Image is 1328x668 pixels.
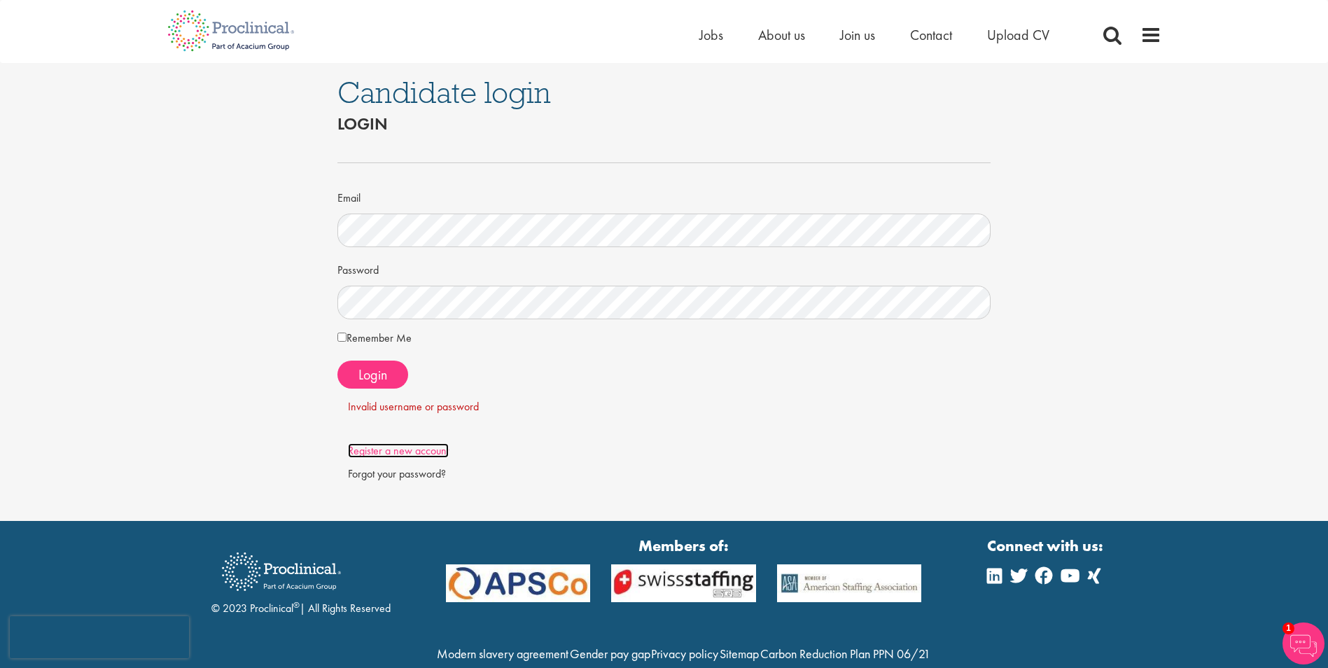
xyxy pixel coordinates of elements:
[910,26,952,44] a: Contact
[840,26,875,44] a: Join us
[767,564,932,603] img: APSCo
[211,543,351,601] img: Proclinical Recruitment
[337,186,361,207] label: Email
[699,26,723,44] a: Jobs
[337,258,379,279] label: Password
[337,361,408,389] button: Login
[720,646,759,662] a: Sitemap
[435,564,601,603] img: APSCo
[987,26,1049,44] a: Upload CV
[337,333,347,342] input: Remember Me
[348,443,449,458] a: Register a new account
[211,542,391,617] div: © 2023 Proclinical | All Rights Reserved
[293,599,300,611] sup: ®
[1282,622,1324,664] img: Chatbot
[1282,622,1294,634] span: 1
[337,74,551,111] span: Candidate login
[437,646,568,662] a: Modern slavery agreement
[358,366,387,384] span: Login
[348,399,981,415] div: Invalid username or password
[446,535,922,557] strong: Members of:
[987,535,1106,557] strong: Connect with us:
[758,26,805,44] a: About us
[651,646,718,662] a: Privacy policy
[601,564,767,603] img: APSCo
[337,330,412,347] label: Remember Me
[760,646,930,662] a: Carbon Reduction Plan PPN 06/21
[348,466,981,482] div: Forgot your password?
[337,115,991,133] h2: Login
[10,616,189,658] iframe: reCAPTCHA
[570,646,650,662] a: Gender pay gap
